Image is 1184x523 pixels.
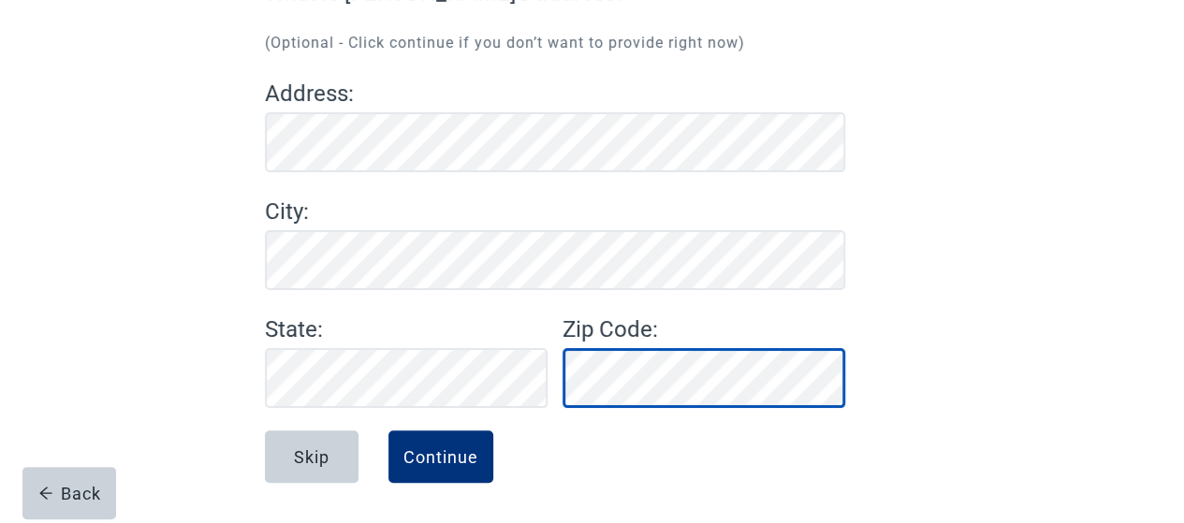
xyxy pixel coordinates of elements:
button: arrow-leftBack [22,467,116,519]
label: Zip Code : [563,312,845,346]
label: State : [265,312,548,346]
span: arrow-left [38,486,53,501]
div: Back [38,484,101,502]
label: City : [265,195,845,228]
p: (Optional - Click continue if you don’t want to provide right now) [265,32,845,54]
button: Continue [388,430,493,483]
div: Skip [294,447,329,466]
div: Continue [403,447,478,466]
label: Address : [265,77,845,110]
button: Skip [265,430,358,483]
